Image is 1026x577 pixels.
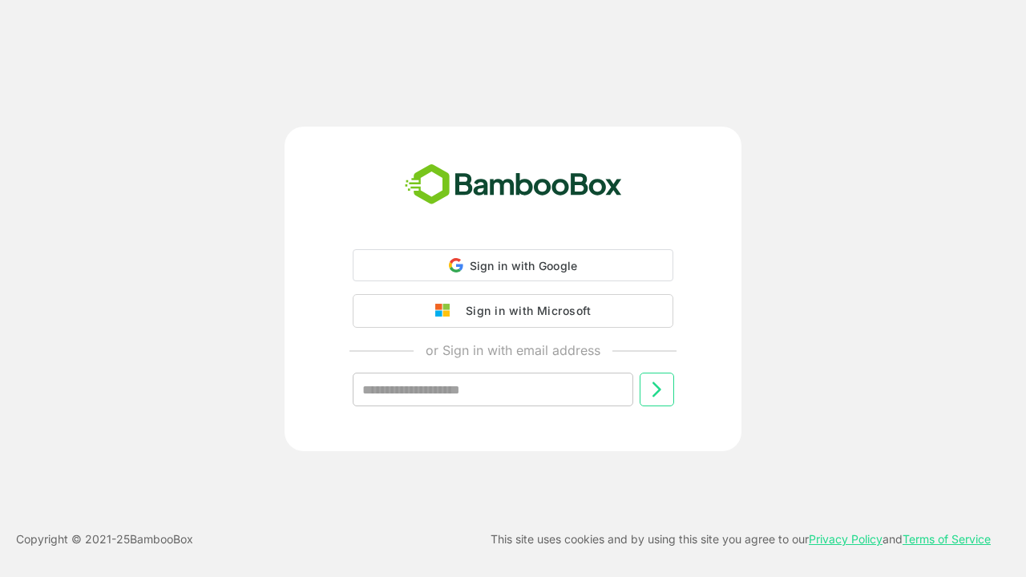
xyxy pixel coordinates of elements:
div: Sign in with Microsoft [458,301,591,321]
img: bamboobox [396,159,631,212]
p: Copyright © 2021- 25 BambooBox [16,530,193,549]
p: This site uses cookies and by using this site you agree to our and [491,530,991,549]
p: or Sign in with email address [426,341,600,360]
a: Privacy Policy [809,532,883,546]
span: Sign in with Google [470,259,578,272]
button: Sign in with Microsoft [353,294,673,328]
div: Sign in with Google [353,249,673,281]
a: Terms of Service [903,532,991,546]
img: google [435,304,458,318]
